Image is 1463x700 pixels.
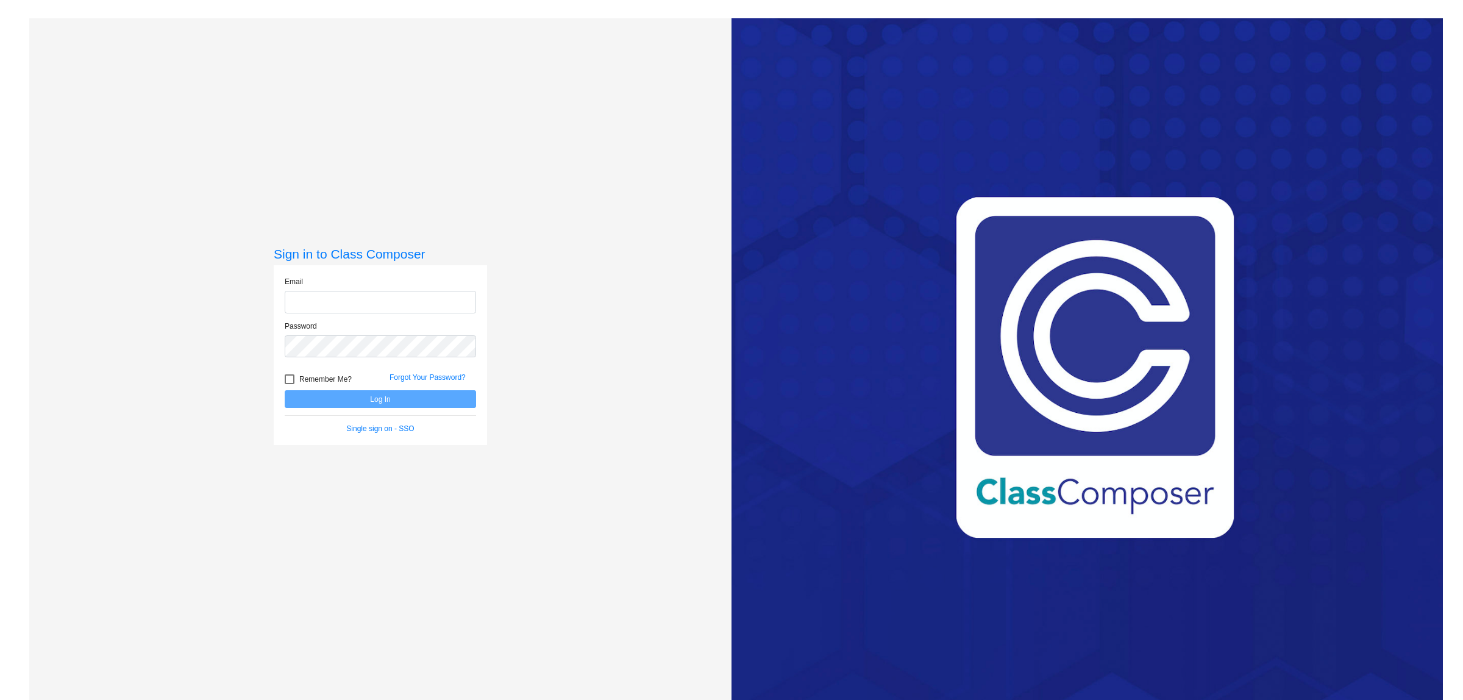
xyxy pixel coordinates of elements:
[299,372,352,387] span: Remember Me?
[346,424,414,433] a: Single sign on - SSO
[285,390,476,408] button: Log In
[274,246,487,262] h3: Sign in to Class Composer
[285,276,303,287] label: Email
[285,321,317,332] label: Password
[390,373,466,382] a: Forgot Your Password?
